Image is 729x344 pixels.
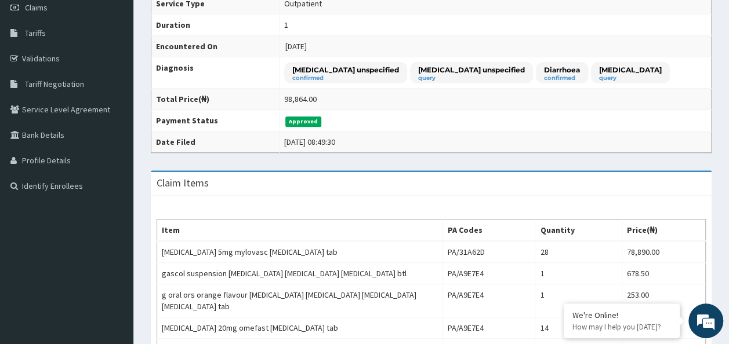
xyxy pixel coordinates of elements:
p: Diarrhoea [544,65,580,75]
div: 1 [284,19,288,31]
th: Date Filed [151,131,280,153]
small: confirmed [292,75,399,81]
span: Tariff Negotiation [25,79,84,89]
p: [MEDICAL_DATA] unspecified [292,65,399,75]
td: PA/A9E7E4 [443,317,535,339]
span: Claims [25,2,48,13]
small: query [418,75,525,81]
th: Diagnosis [151,57,280,89]
th: Item [157,219,443,241]
th: Encountered On [151,36,280,57]
td: 1 [535,284,622,317]
div: [DATE] 08:49:30 [284,136,335,148]
span: Tariffs [25,28,46,38]
span: [DATE] [285,41,307,52]
span: Approved [285,116,322,127]
td: 678.50 [622,263,706,284]
p: [MEDICAL_DATA] unspecified [418,65,525,75]
td: [MEDICAL_DATA] 20mg omefast [MEDICAL_DATA] tab [157,317,443,339]
td: 253.00 [622,284,706,317]
td: gascol suspension [MEDICAL_DATA] [MEDICAL_DATA] [MEDICAL_DATA] btl [157,263,443,284]
td: [MEDICAL_DATA] 5mg mylovasc [MEDICAL_DATA] tab [157,241,443,263]
th: Price(₦) [622,219,706,241]
small: confirmed [544,75,580,81]
div: We're Online! [572,310,671,320]
p: [MEDICAL_DATA] [599,65,662,75]
div: 98,864.00 [284,93,317,105]
th: Payment Status [151,110,280,131]
h3: Claim Items [157,178,209,188]
p: How may I help you today? [572,322,671,332]
td: PA/31A62D [443,241,535,263]
td: 28 [535,241,622,263]
th: Total Price(₦) [151,89,280,110]
small: query [599,75,662,81]
td: 14 [535,317,622,339]
th: Duration [151,14,280,36]
td: PA/A9E7E4 [443,284,535,317]
td: 78,890.00 [622,241,706,263]
td: g oral ors orange flavour [MEDICAL_DATA] [MEDICAL_DATA] [MEDICAL_DATA] [MEDICAL_DATA] tab [157,284,443,317]
td: PA/A9E7E4 [443,263,535,284]
th: PA Codes [443,219,535,241]
td: 1 [535,263,622,284]
th: Quantity [535,219,622,241]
